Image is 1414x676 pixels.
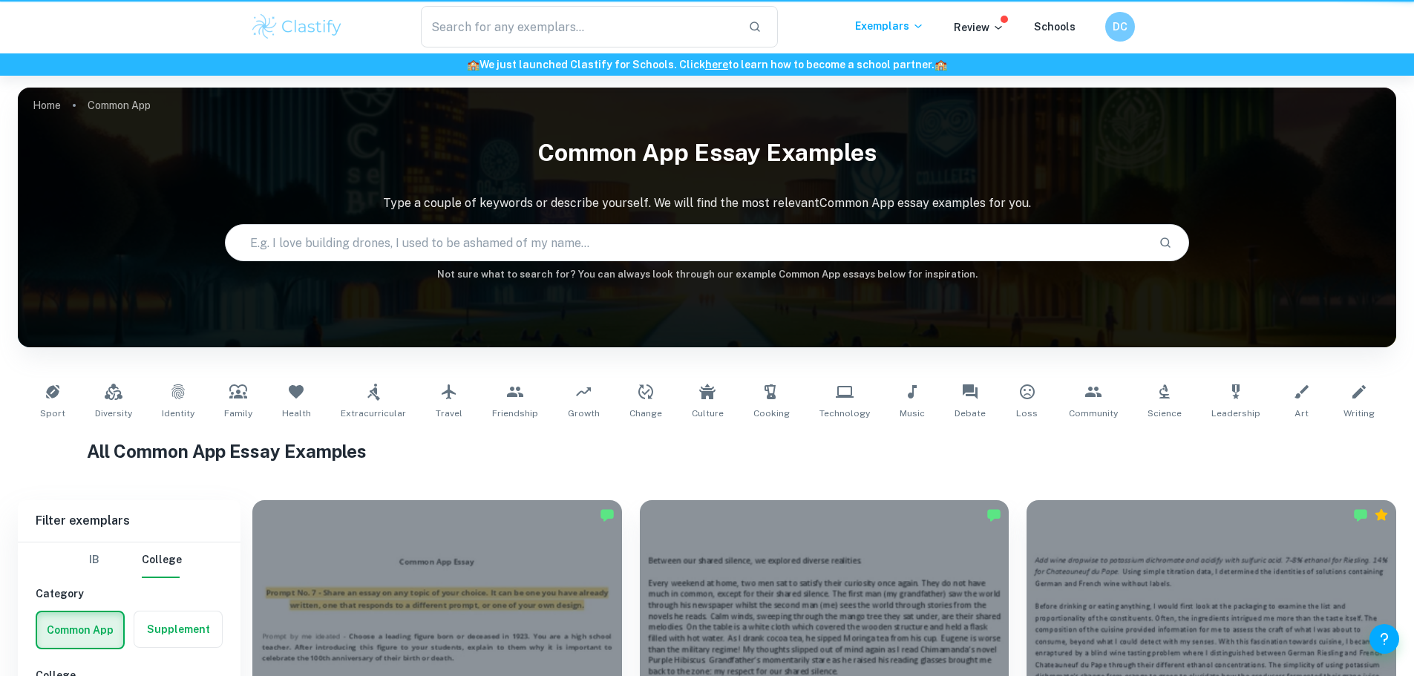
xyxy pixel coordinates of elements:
span: Travel [436,407,462,420]
h6: DC [1111,19,1128,35]
p: Review [954,19,1004,36]
button: Search [1153,230,1178,255]
p: Type a couple of keywords or describe yourself. We will find the most relevant Common App essay e... [18,194,1396,212]
h6: We just launched Clastify for Schools. Click to learn how to become a school partner. [3,56,1411,73]
span: Culture [692,407,724,420]
span: Diversity [95,407,132,420]
span: Friendship [492,407,538,420]
p: Common App [88,97,151,114]
span: Health [282,407,311,420]
span: Extracurricular [341,407,406,420]
img: Marked [600,508,615,522]
button: IB [76,542,112,578]
button: College [142,542,182,578]
img: Clastify logo [250,12,344,42]
span: 🏫 [935,59,947,70]
a: Home [33,95,61,116]
p: Exemplars [855,18,924,34]
span: Family [224,407,252,420]
h1: All Common App Essay Examples [87,438,1327,465]
h6: Category [36,585,223,602]
span: Loss [1016,407,1038,420]
div: Filter type choice [76,542,182,578]
span: Writing [1343,407,1375,420]
button: Common App [37,612,123,648]
img: Marked [986,508,1001,522]
span: Debate [955,407,986,420]
span: Growth [568,407,600,420]
button: Supplement [134,611,222,647]
a: here [705,59,728,70]
h6: Filter exemplars [18,500,240,542]
button: DC [1105,12,1135,42]
input: Search for any exemplars... [421,6,737,47]
h1: Common App Essay Examples [18,129,1396,177]
div: Premium [1374,508,1389,522]
span: Sport [40,407,65,420]
span: Art [1294,407,1309,420]
h6: Not sure what to search for? You can always look through our example Common App essays below for ... [18,267,1396,282]
span: 🏫 [467,59,479,70]
span: Identity [162,407,194,420]
img: Marked [1353,508,1368,522]
span: Cooking [753,407,790,420]
span: Leadership [1211,407,1260,420]
span: Music [900,407,925,420]
button: Help and Feedback [1369,624,1399,654]
span: Change [629,407,662,420]
span: Technology [819,407,870,420]
a: Schools [1034,21,1076,33]
span: Science [1148,407,1182,420]
input: E.g. I love building drones, I used to be ashamed of my name... [226,222,1148,263]
span: Community [1069,407,1118,420]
